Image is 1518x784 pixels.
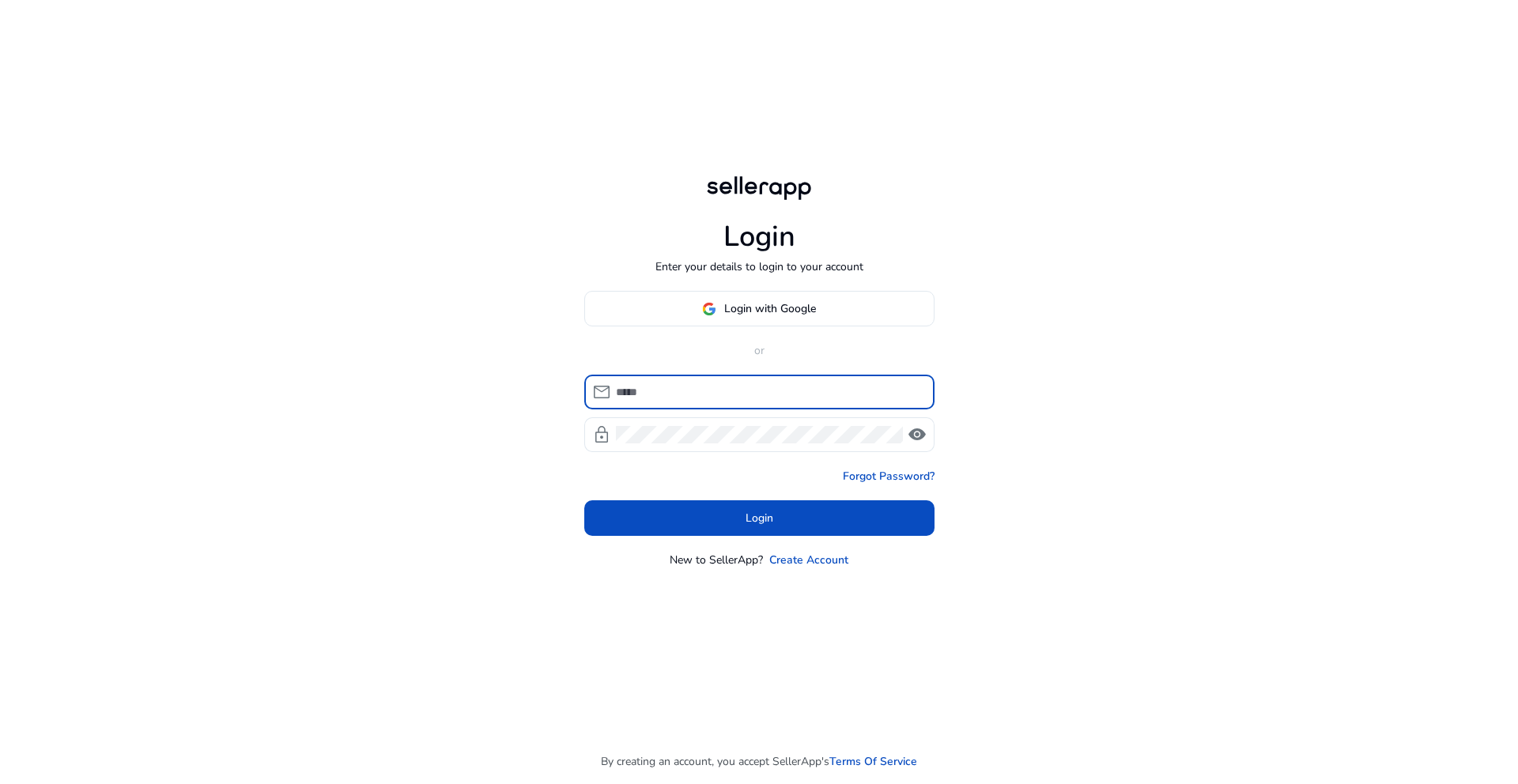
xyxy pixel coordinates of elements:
button: Login [584,500,935,536]
p: Enter your details to login to your account [655,258,863,275]
a: Terms Of Service [829,753,917,770]
img: google-logo.svg [702,302,716,316]
span: mail [592,383,611,401]
h1: Login [723,220,795,254]
p: or [584,342,935,359]
span: Login [746,510,773,526]
a: Create Account [769,552,848,568]
span: visibility [908,425,927,444]
button: Login with Google [584,291,935,326]
a: Forgot Password? [843,468,935,484]
p: New to SellerApp? [670,552,763,568]
span: Login with Google [724,300,816,317]
span: lock [592,425,611,444]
